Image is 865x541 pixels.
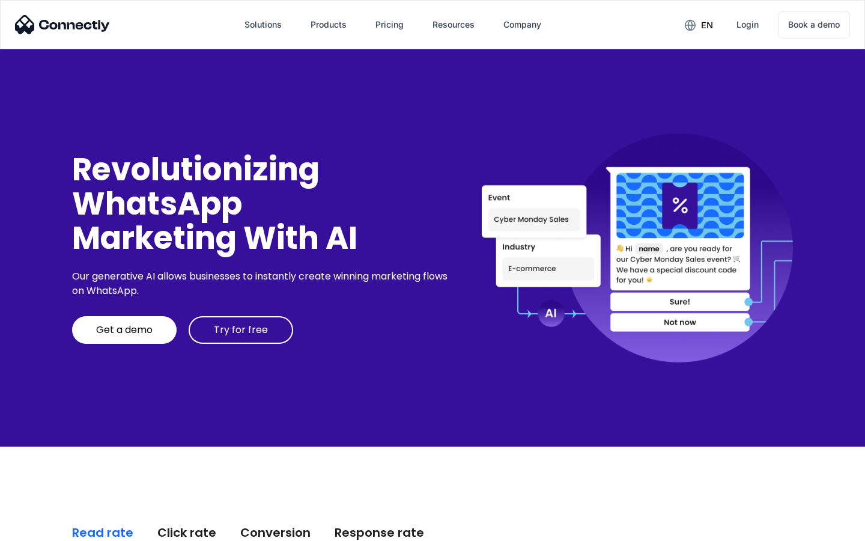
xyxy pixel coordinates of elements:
div: Resources [432,16,475,33]
div: Click rate [157,524,216,541]
div: Read rate [72,524,133,541]
div: Solutions [244,16,282,33]
a: Login [727,10,768,39]
div: Revolutionizing WhatsApp Marketing With AI [72,152,452,255]
div: Conversion [240,524,311,541]
a: Try for free [189,316,293,344]
div: Our generative AI allows businesses to instantly create winning marketing flows on WhatsApp. [72,269,452,298]
div: Get a demo [96,324,153,336]
ul: Language list [24,520,72,537]
div: Company [503,16,541,33]
aside: Language selected: English [12,520,72,537]
div: Pricing [375,16,404,33]
a: Get a demo [72,316,177,344]
div: Products [311,16,347,33]
a: Pricing [366,10,413,39]
div: Response rate [335,524,424,541]
div: Try for free [214,324,268,336]
img: Connectly Logo [15,15,110,34]
div: en [701,17,713,34]
a: Book a demo [778,11,850,38]
div: Login [736,16,759,33]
